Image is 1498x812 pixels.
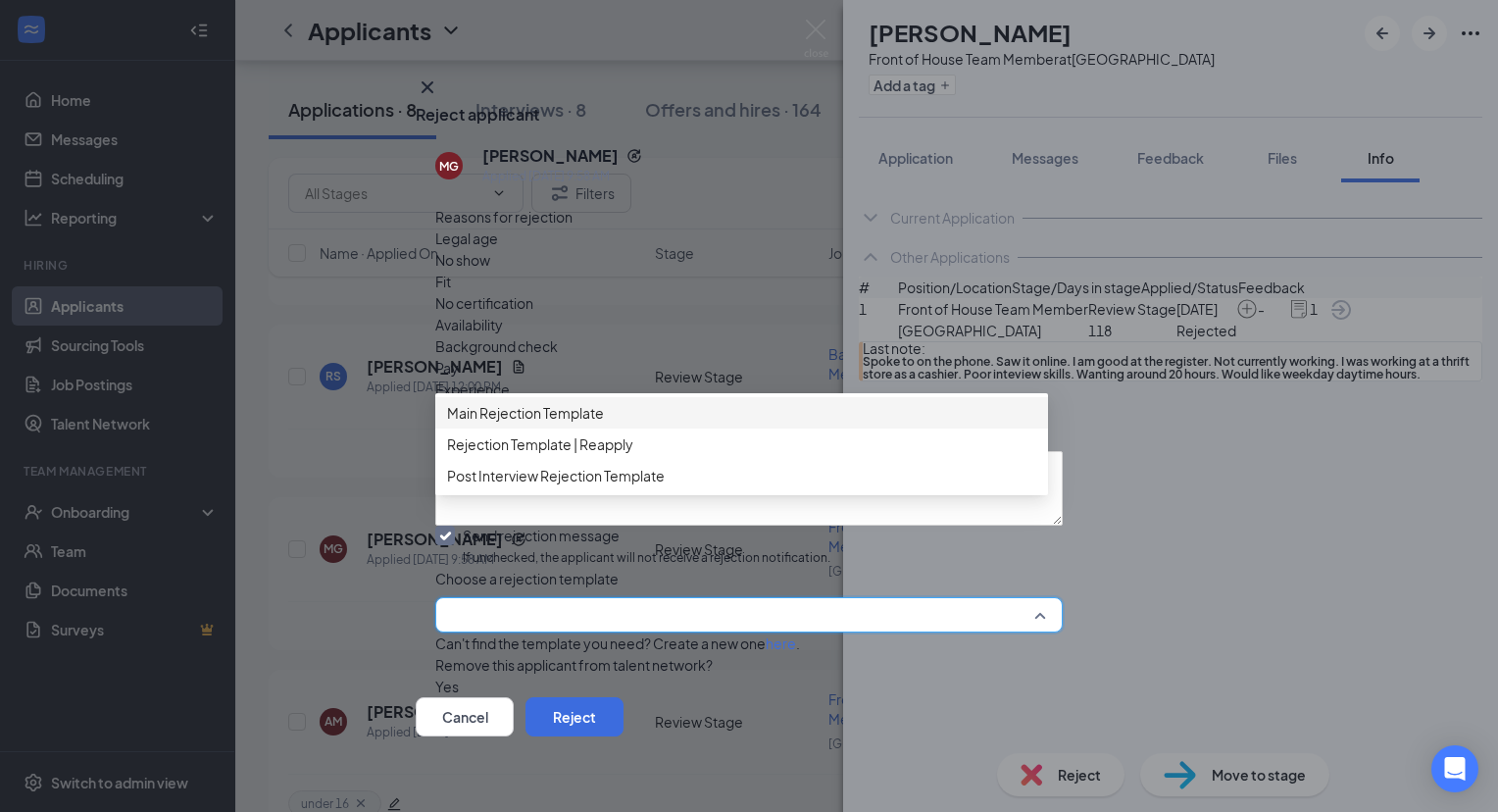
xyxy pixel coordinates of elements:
[416,104,539,126] h3: Reject applicant
[482,167,642,186] div: Applied [DATE] 9:58 AM
[435,656,713,674] span: Remove this applicant from talent network?
[435,249,490,271] span: No show
[435,208,573,226] span: Reasons for rejection
[439,158,459,175] div: MG
[435,676,459,697] span: Yes
[447,433,633,455] span: Rejection Template | Reapply
[766,634,796,652] a: here
[447,465,665,486] span: Post Interview Rejection Template
[447,402,604,424] span: Main Rejection Template
[416,76,439,99] button: Close
[435,228,498,249] span: Legal age
[525,697,624,736] button: Reject
[435,570,619,587] span: Choose a rejection template
[416,697,514,736] button: Cancel
[435,292,533,314] span: No certification
[435,357,459,379] span: Pay
[435,634,800,652] span: Can't find the template you need? Create a new one .
[416,76,439,99] svg: Cross
[482,145,619,167] h5: [PERSON_NAME]
[435,379,510,400] span: Experience
[435,271,451,292] span: Fit
[435,314,503,335] span: Availability
[1431,745,1478,792] div: Open Intercom Messenger
[626,148,642,164] svg: Reapply
[435,335,558,357] span: Background check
